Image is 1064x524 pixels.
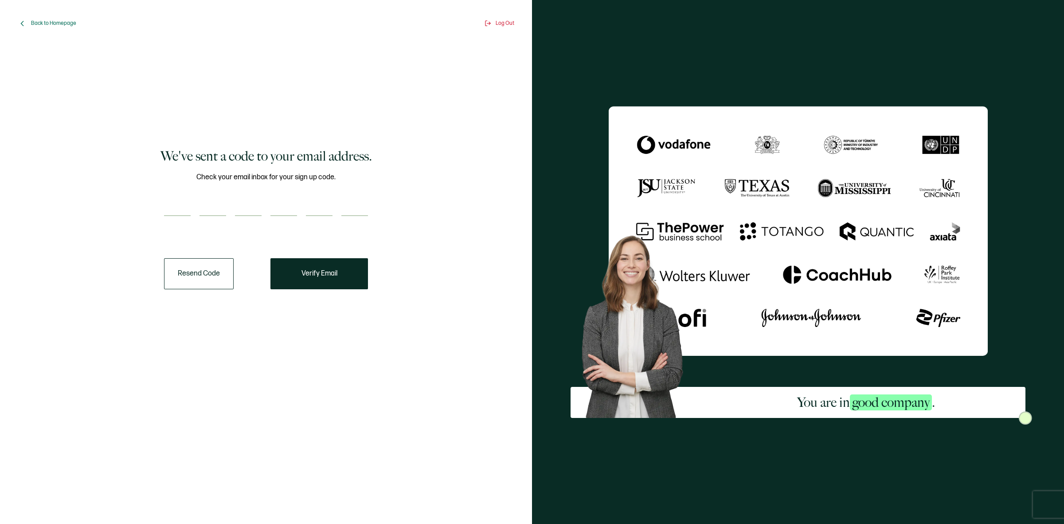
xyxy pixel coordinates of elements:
[160,147,372,165] h1: We've sent a code to your email address.
[196,172,336,183] span: Check your email inbox for your sign up code.
[1019,411,1032,425] img: Sertifier Signup
[301,270,337,277] span: Verify Email
[270,258,368,289] button: Verify Email
[850,394,932,410] span: good company
[609,106,988,356] img: Sertifier We've sent a code to your email address.
[496,20,514,27] span: Log Out
[571,226,707,418] img: Sertifier Signup - You are in <span class="strong-h">good company</span>. Hero
[31,20,76,27] span: Back to Homepage
[797,394,935,411] h2: You are in .
[164,258,234,289] button: Resend Code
